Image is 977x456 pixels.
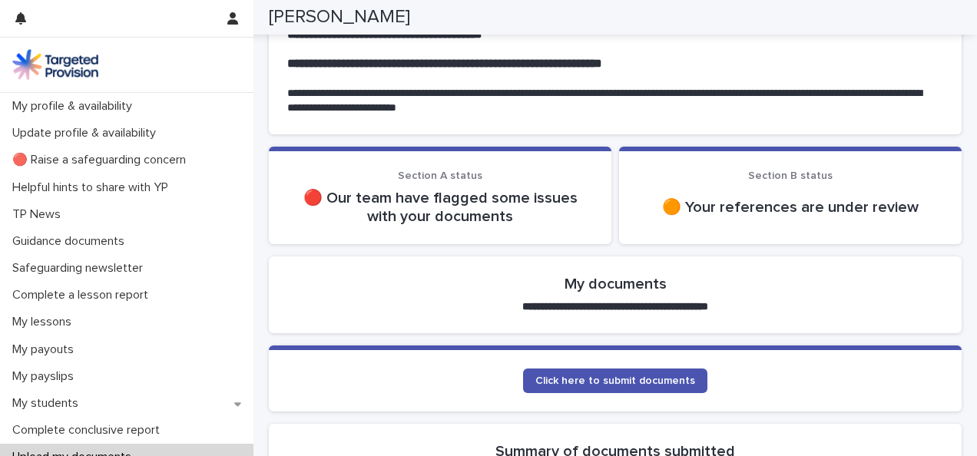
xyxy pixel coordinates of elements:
p: Complete conclusive report [6,423,172,438]
img: M5nRWzHhSzIhMunXDL62 [12,49,98,80]
p: TP News [6,207,73,222]
p: 🔴 Our team have flagged some issues with your documents [287,189,593,226]
p: Guidance documents [6,234,137,249]
p: My payslips [6,369,86,384]
p: Helpful hints to share with YP [6,180,180,195]
p: My profile & availability [6,99,144,114]
a: Click here to submit documents [523,368,707,393]
p: My payouts [6,342,86,357]
p: 🔴 Raise a safeguarding concern [6,153,198,167]
p: My students [6,396,91,411]
p: Complete a lesson report [6,288,161,302]
p: 🟠 Your references are under review [638,198,943,216]
p: My lessons [6,315,84,329]
span: Section B status [748,170,833,181]
p: Safeguarding newsletter [6,261,155,276]
h2: [PERSON_NAME] [269,6,410,28]
span: Click here to submit documents [535,375,695,386]
h2: My documents [565,275,667,293]
span: Section A status [398,170,482,181]
p: Update profile & availability [6,126,168,140]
